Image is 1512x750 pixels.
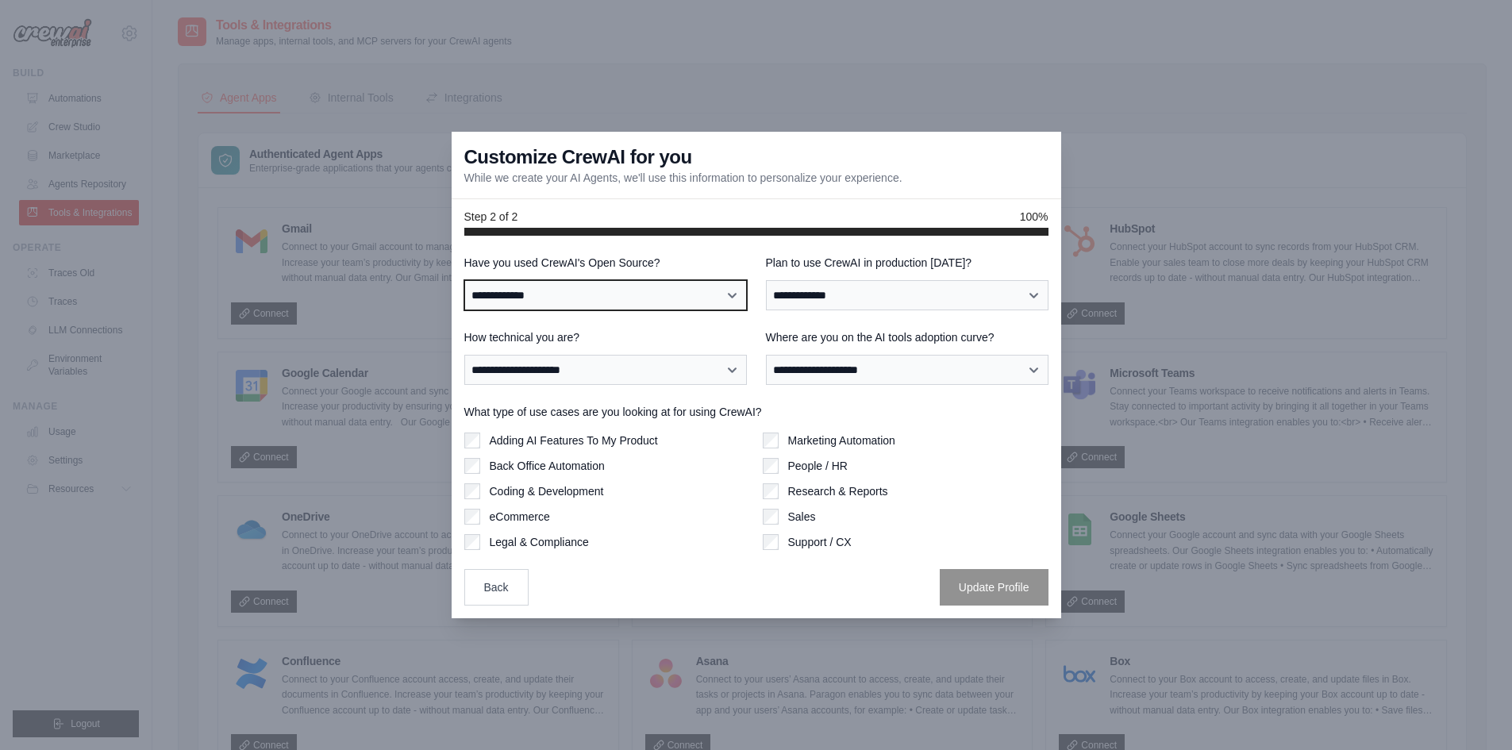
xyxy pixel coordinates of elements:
iframe: Chat Widget [1433,674,1512,750]
label: Have you used CrewAI's Open Source? [464,255,747,271]
span: 100% [1020,209,1048,225]
label: Adding AI Features To My Product [490,433,658,448]
button: Back [464,569,529,606]
div: 聊天小组件 [1433,674,1512,750]
label: eCommerce [490,509,550,525]
label: People / HR [788,458,848,474]
label: Where are you on the AI tools adoption curve? [766,329,1048,345]
label: Legal & Compliance [490,534,589,550]
label: Plan to use CrewAI in production [DATE]? [766,255,1048,271]
h3: Customize CrewAI for you [464,144,692,170]
span: Step 2 of 2 [464,209,518,225]
label: Support / CX [788,534,852,550]
button: Update Profile [940,569,1048,606]
label: Sales [788,509,816,525]
label: How technical you are? [464,329,747,345]
label: Coding & Development [490,483,604,499]
label: What type of use cases are you looking at for using CrewAI? [464,404,1048,420]
label: Back Office Automation [490,458,605,474]
p: While we create your AI Agents, we'll use this information to personalize your experience. [464,170,902,186]
label: Research & Reports [788,483,888,499]
label: Marketing Automation [788,433,895,448]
